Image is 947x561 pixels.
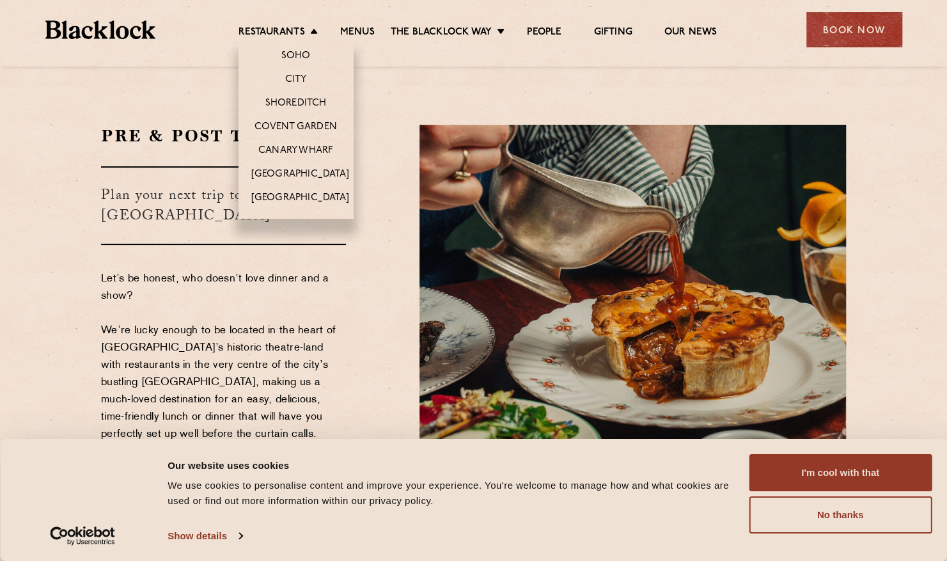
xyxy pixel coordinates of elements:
[27,526,139,546] a: Usercentrics Cookiebot - opens in a new window
[285,74,307,88] a: City
[168,526,242,546] a: Show details
[101,125,346,147] h2: Pre & Post Theatre
[45,20,156,39] img: BL_Textured_Logo-footer-cropped.svg
[265,97,327,111] a: Shoreditch
[101,166,346,245] h3: Plan your next trip to the [GEOGRAPHIC_DATA]
[340,26,375,40] a: Menus
[749,496,932,533] button: No thanks
[806,12,902,47] div: Book Now
[258,145,333,159] a: Canary Wharf
[251,192,349,206] a: [GEOGRAPHIC_DATA]
[664,26,717,40] a: Our News
[593,26,632,40] a: Gifting
[749,454,932,491] button: I'm cool with that
[168,478,734,509] div: We use cookies to personalise content and improve your experience. You're welcome to manage how a...
[281,50,311,64] a: Soho
[168,457,734,473] div: Our website uses cookies
[251,168,349,182] a: [GEOGRAPHIC_DATA]
[254,121,337,135] a: Covent Garden
[527,26,561,40] a: People
[391,26,492,40] a: The Blacklock Way
[239,26,305,40] a: Restaurants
